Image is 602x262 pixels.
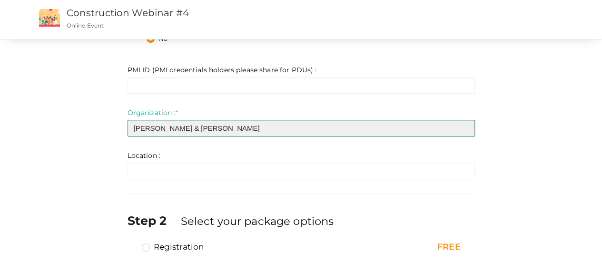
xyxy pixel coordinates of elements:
label: PMI ID (PMI credentials holders please share for PDUs) : [128,65,317,75]
label: Organization : [128,108,178,117]
p: Online Event [67,21,368,29]
label: Location : [128,151,160,160]
label: Step 2 [128,212,179,229]
a: Construction Webinar #4 [67,7,189,19]
label: Select your package options [180,213,334,229]
div: FREE [366,241,460,253]
label: Registration [142,241,204,252]
img: event2.png [39,9,60,27]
